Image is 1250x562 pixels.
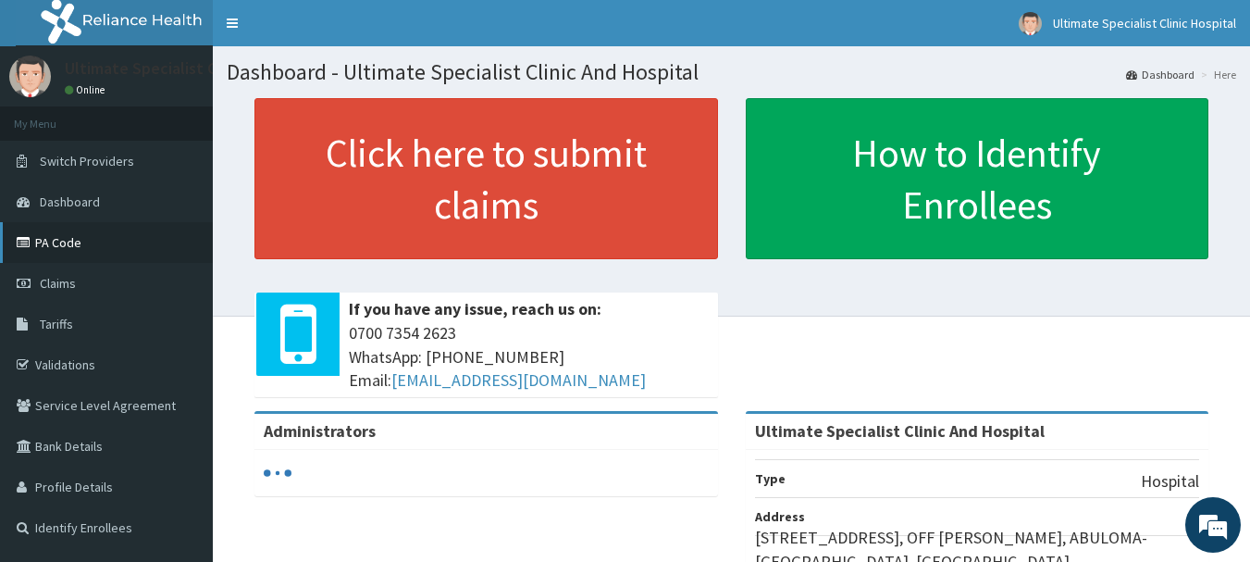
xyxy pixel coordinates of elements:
[1196,67,1236,82] li: Here
[755,470,786,487] b: Type
[65,83,109,96] a: Online
[40,316,73,332] span: Tariffs
[755,508,805,525] b: Address
[1053,15,1236,31] span: Ultimate Specialist Clinic Hospital
[264,420,376,442] b: Administrators
[40,194,100,210] span: Dashboard
[227,60,1236,84] h1: Dashboard - Ultimate Specialist Clinic And Hospital
[349,298,601,319] b: If you have any issue, reach us on:
[1141,469,1199,493] p: Hospital
[40,275,76,292] span: Claims
[40,153,134,169] span: Switch Providers
[1019,12,1042,35] img: User Image
[9,56,51,97] img: User Image
[755,420,1045,442] strong: Ultimate Specialist Clinic And Hospital
[264,459,291,487] svg: audio-loading
[254,98,718,259] a: Click here to submit claims
[349,321,709,393] span: 0700 7354 2623 WhatsApp: [PHONE_NUMBER] Email:
[1126,67,1194,82] a: Dashboard
[391,369,646,391] a: [EMAIL_ADDRESS][DOMAIN_NAME]
[746,98,1209,259] a: How to Identify Enrollees
[65,60,311,77] p: Ultimate Specialist Clinic Hospital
